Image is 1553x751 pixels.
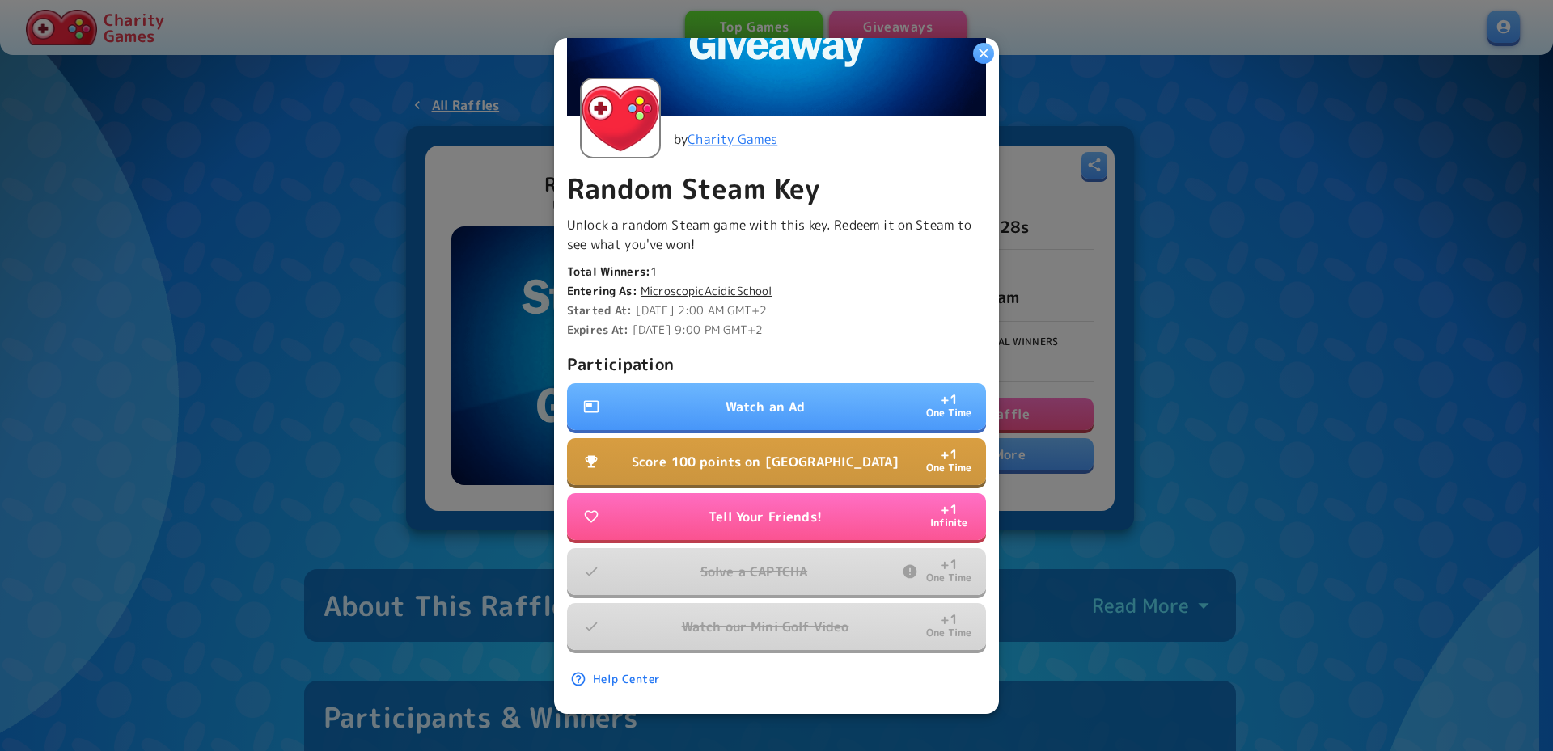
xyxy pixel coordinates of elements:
p: Watch an Ad [726,397,806,416]
b: Expires At: [567,322,629,337]
p: 1 [567,264,986,280]
p: [DATE] 2:00 AM GMT+2 [567,302,986,319]
img: Charity Games [582,79,659,157]
p: by [674,129,777,149]
p: Participation [567,351,986,377]
p: Watch our Mini Golf Video [682,617,849,636]
button: Watch an Ad+1One Time [567,383,986,430]
p: [DATE] 9:00 PM GMT+2 [567,322,986,338]
a: Help Center [567,665,666,694]
p: One Time [926,626,972,641]
p: + 1 [940,503,958,516]
b: Total Winners: [567,264,650,279]
p: + 1 [940,613,958,626]
p: Solve a CAPTCHA [700,562,807,581]
p: + 1 [940,448,958,461]
p: One Time [926,406,972,421]
p: Infinite [930,516,968,531]
button: Tell Your Friends!+1Infinite [567,493,986,540]
b: Entering As: [567,283,637,298]
p: One Time [926,571,972,586]
p: One Time [926,461,972,476]
button: Solve a CAPTCHA+1One Time [567,548,986,595]
p: Random Steam Key [567,171,986,205]
a: MicroscopicAcidicSchool [641,283,772,299]
button: Watch our Mini Golf Video+1One Time [567,603,986,650]
p: Score 100 points on [GEOGRAPHIC_DATA] [632,452,899,471]
a: Charity Games [688,130,777,148]
button: Score 100 points on [GEOGRAPHIC_DATA]+1One Time [567,438,986,485]
p: + 1 [940,558,958,571]
p: + 1 [940,393,958,406]
span: Unlock a random Steam game with this key. Redeem it on Steam to see what you've won! [567,216,971,253]
p: Tell Your Friends! [709,507,822,526]
b: Started At: [567,302,633,318]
